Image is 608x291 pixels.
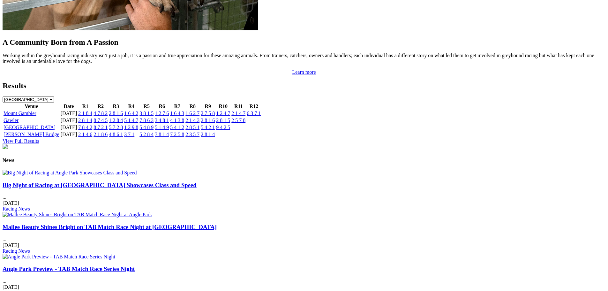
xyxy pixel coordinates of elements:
[216,103,230,110] th: R10
[231,118,245,123] a: 2 5 7 8
[78,132,92,137] a: 2 1 4 6
[3,53,605,64] p: Working within the greyhound racing industry isn’t just a job, it is a passion and true appreciat...
[3,224,217,230] a: Mallee Beauty Shines Bright on TAB Match Race Night at [GEOGRAPHIC_DATA]
[3,182,605,212] div: ...
[4,125,56,130] a: [GEOGRAPHIC_DATA]
[154,103,169,110] th: R6
[4,132,59,137] a: [PERSON_NAME] Bridge
[155,132,169,137] a: 7 8 1 4
[139,118,154,123] a: 7 8 6 3
[216,111,230,116] a: 1 2 4 7
[216,125,230,130] a: 9 4 2 5
[3,254,115,260] img: Angle Park Preview - TAB Match Race Series Night
[185,118,199,123] a: 2 1 4 3
[201,125,215,130] a: 5 4 2 1
[170,111,184,116] a: 1 6 4 3
[124,103,139,110] th: R4
[3,144,8,149] img: chasers_homepage.jpg
[3,242,19,248] span: [DATE]
[3,284,19,290] span: [DATE]
[200,103,215,110] th: R9
[231,111,245,116] a: 2 1 4 7
[185,132,199,137] a: 2 3 5 7
[155,118,169,123] a: 3 4 8 1
[3,157,605,163] h4: News
[109,132,123,137] a: 4 8 6 1
[124,125,138,130] a: 1 2 9 8
[124,111,138,116] a: 1 6 4 2
[4,111,36,116] a: Mount Gambier
[109,103,123,110] th: R3
[155,125,169,130] a: 5 1 4 9
[185,125,199,130] a: 2 8 5 1
[216,118,230,123] a: 2 8 1 5
[3,224,605,254] div: ...
[247,111,261,116] a: 6 3 7 1
[201,111,215,116] a: 2 7 5 8
[3,170,137,176] img: Big Night of Racing at Angle Park Showcases Class and Speed
[78,125,92,130] a: 7 8 4 2
[201,132,215,137] a: 2 8 1 4
[60,110,78,117] td: [DATE]
[246,103,261,110] th: R12
[139,111,154,116] a: 3 8 1 5
[3,200,19,206] span: [DATE]
[94,132,108,137] a: 2 1 8 6
[124,118,138,123] a: 5 1 4 7
[78,111,92,116] a: 2 1 8 4
[109,118,123,123] a: 1 2 8 4
[139,103,154,110] th: R5
[292,69,316,75] a: Learn more
[3,206,30,211] a: Racing News
[60,117,78,124] td: [DATE]
[170,125,184,130] a: 5 4 1 2
[170,118,184,123] a: 4 1 3 8
[3,38,605,47] h2: A Community Born from A Passion
[60,103,78,110] th: Date
[78,103,93,110] th: R1
[3,248,30,254] a: Racing News
[185,103,200,110] th: R8
[4,118,19,123] a: Gawler
[60,131,78,138] td: [DATE]
[3,81,605,90] h2: Results
[94,125,108,130] a: 8 7 2 1
[231,103,246,110] th: R11
[201,118,215,123] a: 2 8 1 6
[139,132,154,137] a: 5 2 8 4
[93,103,108,110] th: R2
[170,132,184,137] a: 7 2 5 8
[94,111,108,116] a: 4 7 8 2
[109,111,123,116] a: 2 8 1 6
[3,212,152,218] img: Mallee Beauty Shines Bright on TAB Match Race Night at Angle Park
[170,103,184,110] th: R7
[185,111,199,116] a: 1 6 2 7
[3,138,39,144] a: View Full Results
[155,111,169,116] a: 1 2 7 6
[3,103,60,110] th: Venue
[3,265,135,272] a: Angle Park Preview - TAB Match Race Series Night
[60,124,78,131] td: [DATE]
[109,125,123,130] a: 5 7 2 8
[124,132,134,137] a: 3 7 1
[78,118,92,123] a: 2 8 1 4
[3,182,197,188] a: Big Night of Racing at [GEOGRAPHIC_DATA] Showcases Class and Speed
[94,118,108,123] a: 8 7 4 5
[139,125,154,130] a: 5 4 8 9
